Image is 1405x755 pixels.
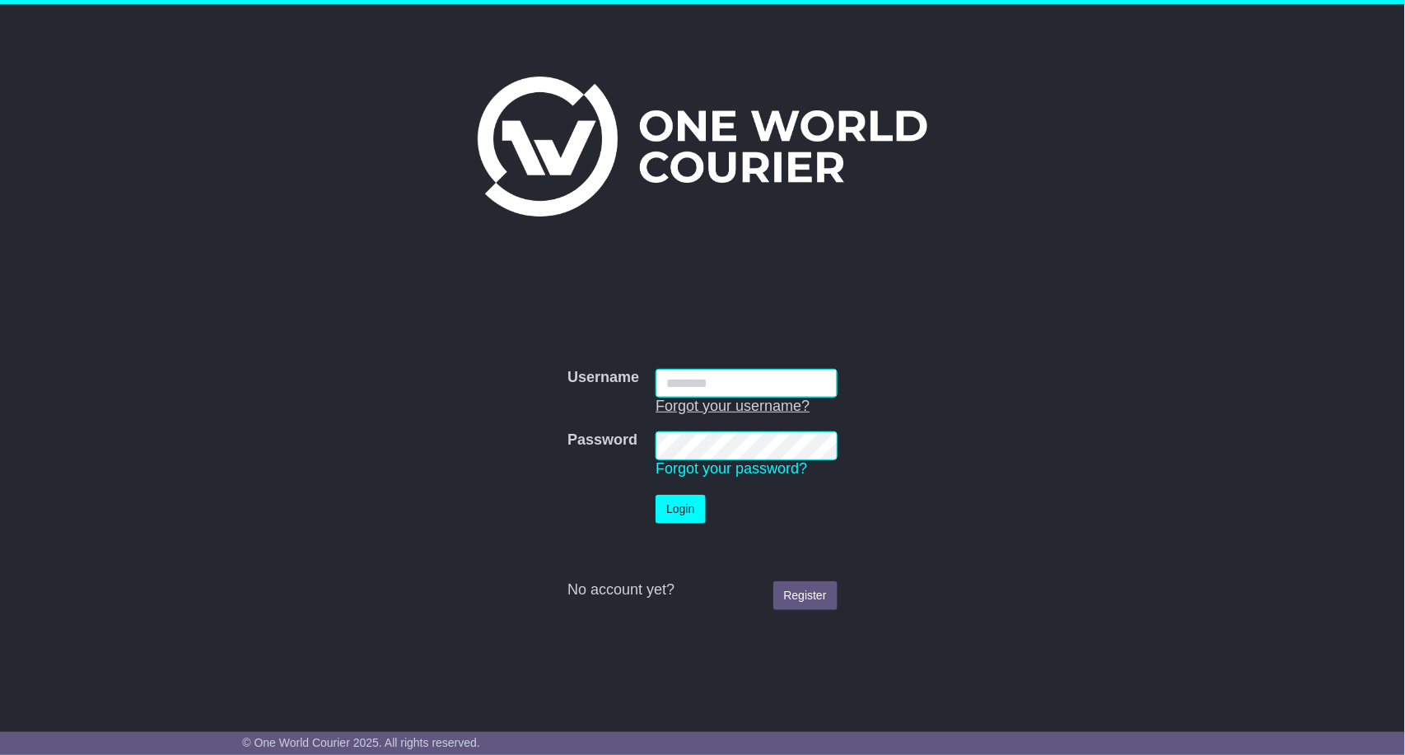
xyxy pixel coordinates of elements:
span: © One World Courier 2025. All rights reserved. [242,736,480,749]
a: Forgot your password? [656,460,807,477]
a: Forgot your username? [656,398,810,414]
a: Register [773,581,838,610]
label: Username [567,369,639,387]
label: Password [567,431,637,450]
button: Login [656,495,705,524]
img: One World [478,77,927,217]
div: No account yet? [567,581,837,599]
